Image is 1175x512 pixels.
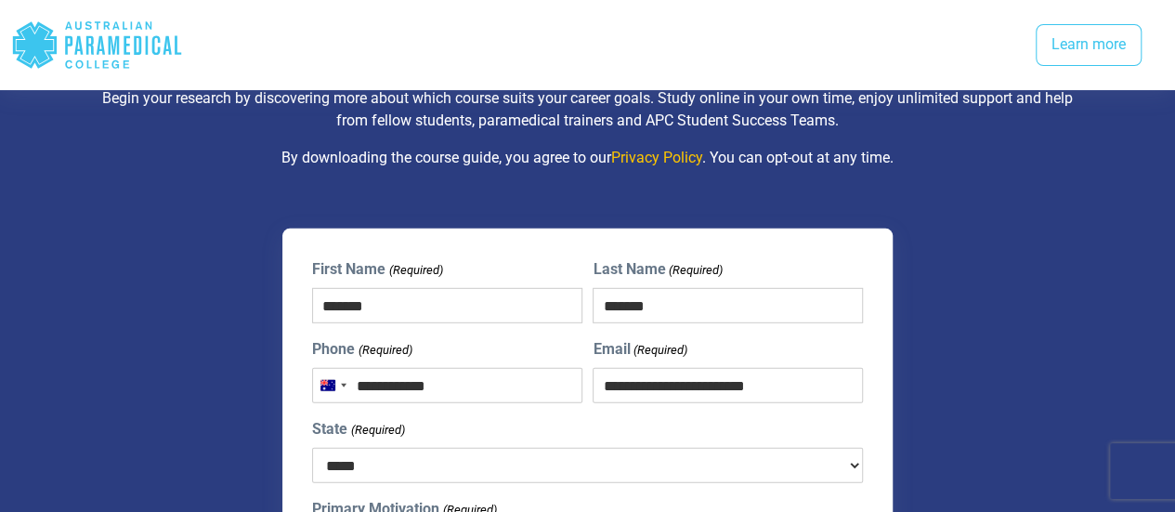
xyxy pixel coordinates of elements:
label: State [312,418,404,440]
span: (Required) [632,341,687,360]
span: (Required) [349,421,405,440]
a: Learn more [1036,24,1142,67]
span: (Required) [357,341,412,360]
label: Last Name [593,258,722,281]
label: Phone [312,338,411,361]
span: (Required) [667,261,723,280]
a: Privacy Policy [611,149,702,166]
p: Begin your research by discovering more about which course suits your career goals. Study online ... [98,87,1077,132]
button: Selected country [313,369,352,402]
label: First Name [312,258,442,281]
div: Australian Paramedical College [11,15,183,75]
span: (Required) [387,261,443,280]
label: Email [593,338,686,361]
p: By downloading the course guide, you agree to our . You can opt-out at any time. [98,147,1077,169]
